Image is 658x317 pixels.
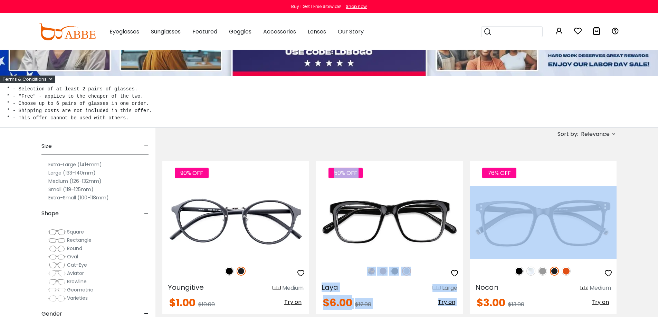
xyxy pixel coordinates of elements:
[557,130,578,138] span: Sort by:
[48,245,66,252] img: Round.png
[291,3,341,10] div: Buy 1 Get 1 Free Sitewide!
[48,160,102,169] label: Extra-Large (141+mm)
[477,295,505,310] span: $3.00
[67,253,78,260] span: Oval
[316,186,463,259] img: Gun Laya - Plastic ,Universal Bridge Fit
[308,28,326,36] span: Lenses
[67,261,87,268] span: Cat-Eye
[67,278,87,285] span: Browline
[328,168,363,178] span: 50% OFF
[109,28,139,36] span: Eyeglasses
[48,295,66,302] img: Varieties.png
[168,283,204,292] span: Youngitive
[436,298,457,307] button: Try on
[323,295,352,310] span: $6.00
[162,186,309,259] img: Matte-black Youngitive - Plastic ,Adjust Nose Pads
[39,23,96,40] img: abbeglasses.com
[48,229,66,236] img: Square.png
[67,228,84,235] span: Square
[237,267,246,276] img: Matte Black
[338,28,364,36] span: Our Story
[580,286,588,291] img: size ruler
[41,138,52,155] span: Size
[273,286,281,291] img: size ruler
[284,298,302,306] span: Try on
[144,138,149,155] span: -
[48,185,94,194] label: Small (119-125mm)
[67,270,84,277] span: Aviator
[562,267,571,276] img: Orange
[198,300,215,308] span: $10.00
[379,267,388,276] img: Brown
[48,177,102,185] label: Medium (126-132mm)
[225,267,234,276] img: Black
[438,298,455,306] span: Try on
[229,28,251,36] span: Goggles
[67,295,88,301] span: Varieties
[282,298,304,307] button: Try on
[590,284,611,292] div: Medium
[508,300,524,308] span: $13.00
[67,237,92,244] span: Rectangle
[346,3,367,10] div: Shop now
[432,286,441,291] img: size ruler
[151,28,181,36] span: Sunglasses
[169,295,196,310] span: $1.00
[402,267,411,276] img: Gun
[48,254,66,260] img: Oval.png
[475,283,498,292] span: Nocan
[48,287,66,294] img: Geometric.png
[322,283,338,292] span: Laya
[48,262,66,269] img: Cat-Eye.png
[7,86,651,122] pre: * - Selection of at least 2 pairs of glasses. * - "Free" - applies to the cheaper of the two. * -...
[538,267,547,276] img: Gray
[590,298,611,307] button: Try on
[282,284,304,292] div: Medium
[144,205,149,222] span: -
[192,28,217,36] span: Featured
[263,28,296,36] span: Accessories
[48,270,66,277] img: Aviator.png
[48,169,96,177] label: Large (133-140mm)
[175,168,209,178] span: 90% OFF
[48,237,66,244] img: Rectangle.png
[526,267,535,276] img: Clear
[41,205,59,222] span: Shape
[67,286,93,293] span: Geometric
[442,284,457,292] div: Large
[48,194,109,202] label: Extra-Small (100-118mm)
[367,267,376,276] img: Leopard
[355,300,371,308] span: $12.00
[515,267,524,276] img: Black
[592,298,609,306] span: Try on
[342,3,367,9] a: Shop now
[67,245,82,252] span: Round
[470,186,617,259] img: Matte-black Nocan - TR ,Universal Bridge Fit
[550,267,559,276] img: Matte Black
[48,278,66,285] img: Browline.png
[581,128,610,140] span: Relevance
[390,267,399,276] img: Black
[482,168,516,178] span: 76% OFF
